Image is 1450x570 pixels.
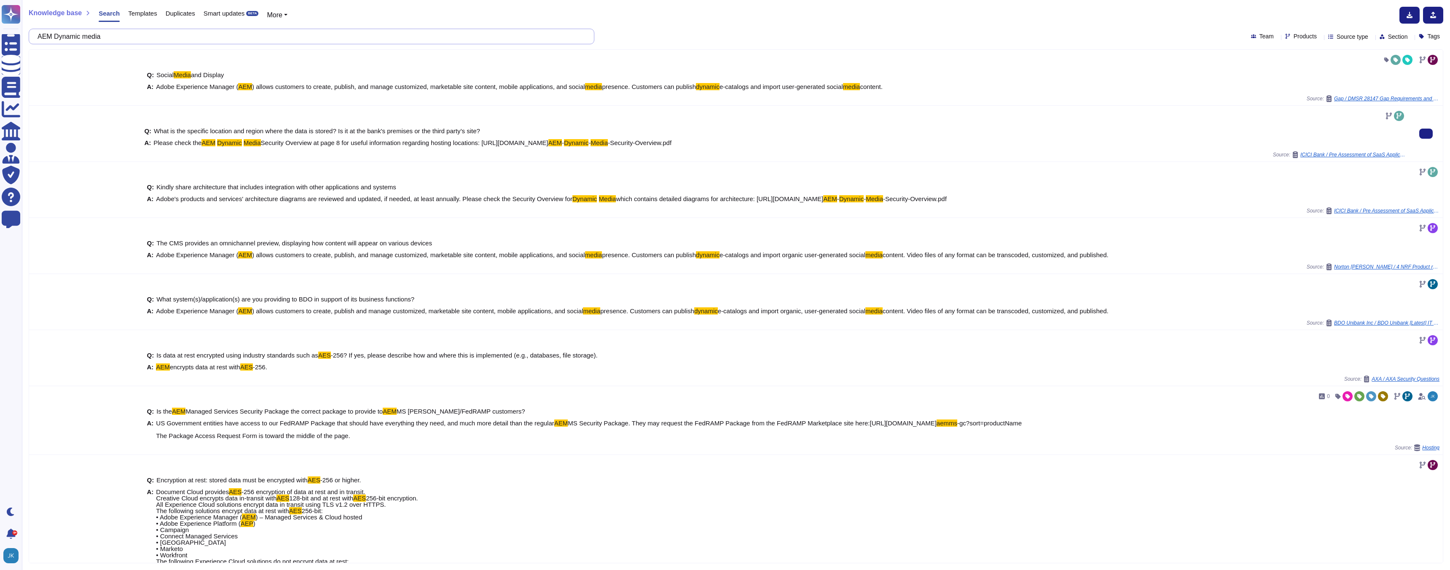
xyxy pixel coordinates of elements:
[252,307,583,315] span: ) allows customers to create, publish and manage customized, marketable site content, mobile appl...
[602,83,696,90] span: presence. Customers can publish
[261,139,548,146] span: Security Overview at page 8 for useful information regarding hosting locations: [URL][DOMAIN_NAME]
[246,11,258,16] div: BETA
[191,71,224,78] span: and Display
[156,183,396,191] span: Kindly share architecture that includes integration with other applications and systems
[608,139,671,146] span: -Security-Overview.pdf
[156,251,238,258] span: Adobe Experience Manager (
[147,408,154,414] b: Q:
[204,10,245,16] span: Smart updates
[865,307,883,315] mark: media
[156,71,174,78] span: Social
[147,308,154,314] b: A:
[170,363,240,371] span: encrypts data at rest with
[156,363,170,371] mark: AEM
[147,83,154,90] b: A:
[397,408,525,415] span: MS [PERSON_NAME]/FedRAMP customers?
[1372,376,1439,382] span: AXA / AXA Security Questions
[1273,151,1406,158] span: Source:
[147,296,154,302] b: Q:
[1428,391,1438,401] img: user
[843,83,860,90] mark: media
[1307,263,1439,270] span: Source:
[241,520,253,527] mark: AEP
[156,488,229,495] span: Document Cloud provides
[883,195,947,202] span: -Security-Overview.pdf
[720,251,865,258] span: e-catalogs and import organic user-generated social
[156,514,362,527] span: ) – Managed Services & Cloud hosted • Adobe Experience Platform (
[147,72,154,78] b: Q:
[238,307,252,315] mark: AEM
[147,364,154,370] b: A:
[1334,320,1439,325] span: BDO Unibank Inc / BDO Unibank [Latest] IT Security Questionnaire
[616,195,823,202] span: which contains detailed diagrams for architecture: [URL][DOMAIN_NAME]
[3,548,19,563] img: user
[147,477,154,483] b: Q:
[185,408,383,415] span: Managed Services Security Package the correct package to provide to
[156,195,572,202] span: Adobe's products and services' architecture diagrams are reviewed and updated, if needed, at leas...
[147,196,154,202] b: A:
[823,195,837,202] mark: AEM
[2,546,24,565] button: user
[156,239,432,247] span: The CMS provides an omnichannel preview, displaying how content will appear on various devices
[156,307,238,315] span: Adobe Experience Manager (
[839,195,864,202] mark: Dynamic
[99,10,120,16] span: Search
[277,495,289,502] mark: AES
[1327,394,1330,399] span: 0
[1427,33,1440,39] span: Tags
[588,139,591,146] span: -
[156,419,1022,439] span: -gc?sort=productName The Package Access Request Form is toward the middle of the page.
[1422,445,1439,450] span: Hosting
[238,83,252,90] mark: AEM
[696,251,720,258] mark: dynamic
[242,514,256,521] mark: AEM
[308,476,320,484] mark: AES
[240,363,253,371] mark: AES
[238,251,252,258] mark: AEM
[1307,95,1439,102] span: Source:
[1294,33,1317,39] span: Products
[585,83,602,90] mark: media
[1388,34,1408,40] span: Section
[1395,444,1439,451] span: Source:
[1334,96,1439,101] span: Gap / DMSR 28147 Gap Requirements and Use Cases 2025 Final
[156,476,308,484] span: Encryption at rest: stored data must be encrypted with
[153,139,201,146] span: Please check the
[244,139,261,146] mark: Media
[331,352,598,359] span: -256? If yes, please describe how and where this is implemented (e.g., databases, file storage).
[174,71,191,78] mark: Media
[1344,376,1439,382] span: Source:
[865,251,883,258] mark: media
[229,488,242,495] mark: AES
[383,408,397,415] mark: AEM
[217,139,242,146] mark: Dynamic
[144,140,151,146] b: A:
[1307,320,1439,326] span: Source:
[568,419,937,427] span: MS Security Package. They may request the FedRAMP Package from the FedRAMP Marketplace site here:...
[156,296,414,303] span: What system(s)/application(s) are you providing to BDO in support of its business functions?
[144,128,151,134] b: Q:
[156,419,554,427] span: US Government entities have access to our FedRAMP Package that should have everything they need, ...
[837,195,839,202] span: -
[172,408,186,415] mark: AEM
[252,83,585,90] span: ) allows customers to create, publish, and manage customized, marketable site content, mobile app...
[128,10,157,16] span: Templates
[156,488,365,502] span: -256 encryption of data at rest and in transit. Creative Cloud encrypts data in-transit with
[166,10,195,16] span: Duplicates
[883,251,1109,258] span: content. Video files of any format can be transcoded, customized, and published.
[201,139,215,146] mark: AEM
[1337,34,1368,40] span: Source type
[318,352,331,359] mark: AES
[33,29,585,44] input: Search a question or template...
[718,307,865,315] span: e-catalogs and import organic, user-generated social
[156,352,318,359] span: Is data at rest encrypted using industry standards such as
[864,195,866,202] span: -
[156,408,172,415] span: Is the
[720,83,843,90] span: e-catalogs and import user-generated social
[1334,264,1439,269] span: Norton [PERSON_NAME] / 4 NRF Product requirements v2.0 PLEASE COMPLETE (2)
[147,352,154,358] b: Q:
[602,251,696,258] span: presence. Customers can publish
[866,195,883,202] mark: Media
[29,10,82,16] span: Knowledge base
[1307,207,1439,214] span: Source:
